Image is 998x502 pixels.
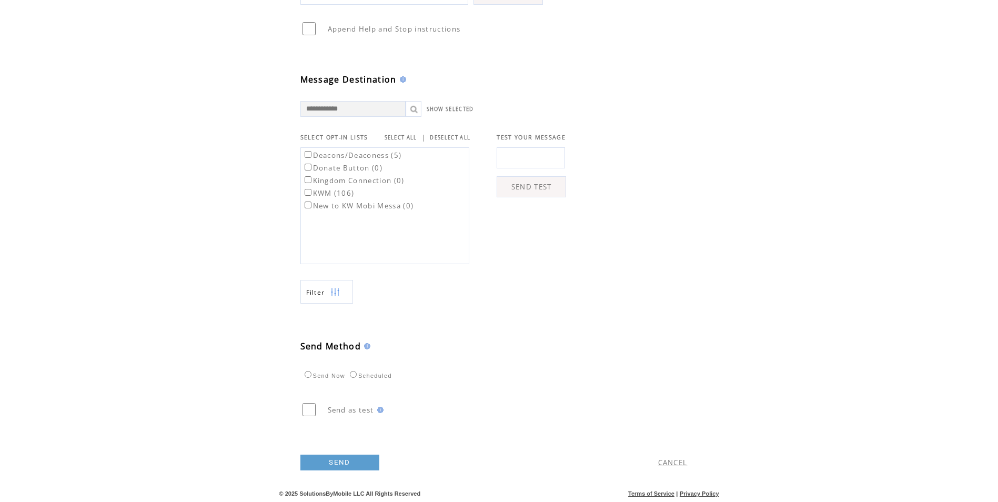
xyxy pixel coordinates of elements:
[328,24,461,34] span: Append Help and Stop instructions
[303,201,414,210] label: New to KW Mobi Messa (0)
[305,151,311,158] input: Deacons/Deaconess (5)
[680,490,719,497] a: Privacy Policy
[497,176,566,197] a: SEND TEST
[427,106,474,113] a: SHOW SELECTED
[305,176,311,183] input: Kingdom Connection (0)
[303,176,405,185] label: Kingdom Connection (0)
[303,188,355,198] label: KWM (106)
[658,458,688,467] a: CANCEL
[305,202,311,208] input: New to KW Mobi Messa (0)
[347,373,392,379] label: Scheduled
[430,134,470,141] a: DESELECT ALL
[305,164,311,170] input: Donate Button (0)
[330,280,340,304] img: filters.png
[303,150,402,160] label: Deacons/Deaconess (5)
[374,407,384,413] img: help.gif
[305,371,311,378] input: Send Now
[328,405,374,415] span: Send as test
[300,455,379,470] a: SEND
[397,76,406,83] img: help.gif
[305,189,311,196] input: KWM (106)
[421,133,426,142] span: |
[300,74,397,85] span: Message Destination
[497,134,566,141] span: TEST YOUR MESSAGE
[279,490,421,497] span: © 2025 SolutionsByMobile LLC All Rights Reserved
[676,490,678,497] span: |
[300,340,361,352] span: Send Method
[303,163,383,173] label: Donate Button (0)
[300,134,368,141] span: SELECT OPT-IN LISTS
[350,371,357,378] input: Scheduled
[361,343,370,349] img: help.gif
[300,280,353,304] a: Filter
[302,373,345,379] label: Send Now
[385,134,417,141] a: SELECT ALL
[306,288,325,297] span: Show filters
[628,490,674,497] a: Terms of Service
